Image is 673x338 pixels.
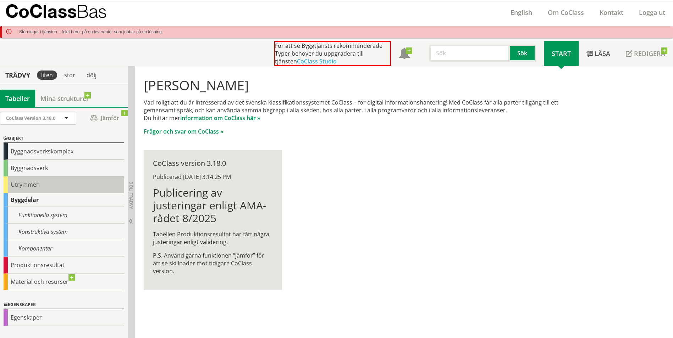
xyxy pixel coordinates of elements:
h1: [PERSON_NAME] [144,77,580,93]
div: Byggnadsverkskomplex [4,143,124,160]
a: Läsa [579,41,618,66]
span: Dölj trädvy [128,181,134,209]
div: Produktionsresultat [4,257,124,274]
div: Komponenter [4,240,124,257]
a: CoClassBas [5,1,122,23]
a: Logga ut [631,8,673,17]
span: Jämför [83,112,126,124]
span: Bas [77,1,107,22]
span: Start [552,49,571,58]
a: CoClass Studio [297,57,337,65]
a: Frågor och svar om CoClass » [144,128,224,135]
div: CoClass version 3.18.0 [153,159,272,167]
span: CoClass Version 3.18.0 [6,115,55,121]
div: liten [37,71,57,80]
div: Byggnadsverk [4,160,124,176]
div: Publicerad [DATE] 3:14:25 PM [153,173,272,181]
h1: Publicering av justeringar enligt AMA-rådet 8/2025 [153,186,272,225]
a: information om CoClass här » [180,114,260,122]
div: dölj [82,71,101,80]
span: Notifikationer [399,49,410,60]
div: För att se Byggtjänsts rekommenderade Typer behöver du uppgradera till tjänsten [274,41,391,66]
div: Egenskaper [4,301,124,309]
div: Byggdelar [4,193,124,207]
a: Redigera [618,41,673,66]
button: Sök [510,45,536,62]
p: CoClass [5,7,107,15]
span: Läsa [595,49,610,58]
div: Konstruktiva system [4,224,124,240]
div: Trädvy [1,71,34,79]
a: Om CoClass [540,8,592,17]
span: Redigera [634,49,665,58]
a: Start [544,41,579,66]
div: stor [60,71,79,80]
input: Sök [429,45,510,62]
p: P.S. Använd gärna funktionen ”Jämför” för att se skillnader mot tidigare CoClass version. [153,252,272,275]
div: Egenskaper [4,309,124,326]
div: Material och resurser [4,274,124,290]
a: English [503,8,540,17]
div: Objekt [4,135,124,143]
div: Funktionella system [4,207,124,224]
a: Kontakt [592,8,631,17]
a: Mina strukturer [35,90,94,107]
div: Utrymmen [4,176,124,193]
p: Vad roligt att du är intresserad av det svenska klassifikationssystemet CoClass – för digital inf... [144,98,580,122]
p: Tabellen Produktionsresultat har fått några justeringar enligt validering. [153,230,272,246]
